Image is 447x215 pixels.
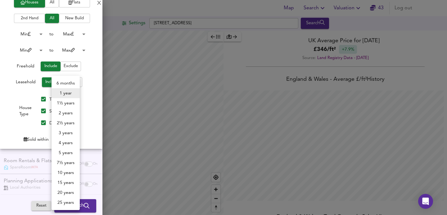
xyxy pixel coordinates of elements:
[52,118,80,128] li: 2½ years
[52,128,80,138] li: 3 years
[418,194,433,209] div: Open Intercom Messenger
[52,138,80,148] li: 4 years
[52,98,80,108] li: 1½ years
[52,78,80,88] li: 6 months
[52,108,80,118] li: 2 years
[52,198,80,208] li: 25 years
[52,148,80,158] li: 5 years
[52,158,80,168] li: 7½ years
[52,88,80,98] li: 1 year
[52,178,80,188] li: 15 years
[52,168,80,178] li: 10 years
[52,188,80,198] li: 20 years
